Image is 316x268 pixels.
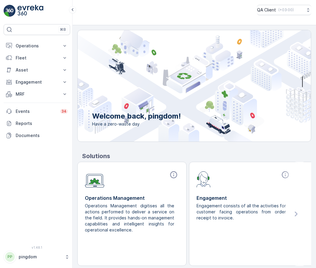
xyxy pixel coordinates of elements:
[16,79,58,85] p: Engagement
[4,88,70,100] button: MRF
[4,117,70,129] a: Reports
[17,5,43,17] img: logo_light-DOdMpM7g.png
[5,252,15,262] div: PP
[16,67,58,73] p: Asset
[85,194,179,202] p: Operations Management
[4,246,70,249] span: v 1.48.1
[4,105,70,117] a: Events34
[16,132,68,139] p: Documents
[197,203,286,221] p: Engagement consists of all the activities for customer facing operations from order receipt to in...
[85,171,104,188] img: module-icon
[16,108,57,114] p: Events
[4,5,16,17] img: logo
[4,52,70,64] button: Fleet
[4,129,70,142] a: Documents
[92,121,181,127] span: Have a zero-waste day
[16,91,58,97] p: MRF
[92,111,181,121] p: Welcome back, pingdom!
[16,55,58,61] p: Fleet
[4,64,70,76] button: Asset
[61,109,67,114] p: 34
[257,7,276,13] p: QA Client
[4,76,70,88] button: Engagement
[16,43,58,49] p: Operations
[60,27,66,32] p: ⌘B
[82,152,311,161] p: Solutions
[257,5,311,15] button: QA Client(+03:00)
[197,194,291,202] p: Engagement
[51,30,311,142] img: city illustration
[85,203,174,233] p: Operations Management digitises all the actions performed to deliver a service on the field. It p...
[16,120,68,126] p: Reports
[278,8,294,12] p: ( +03:00 )
[19,254,62,260] p: pingdom
[4,40,70,52] button: Operations
[197,171,211,187] img: module-icon
[4,250,70,263] button: PPpingdom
